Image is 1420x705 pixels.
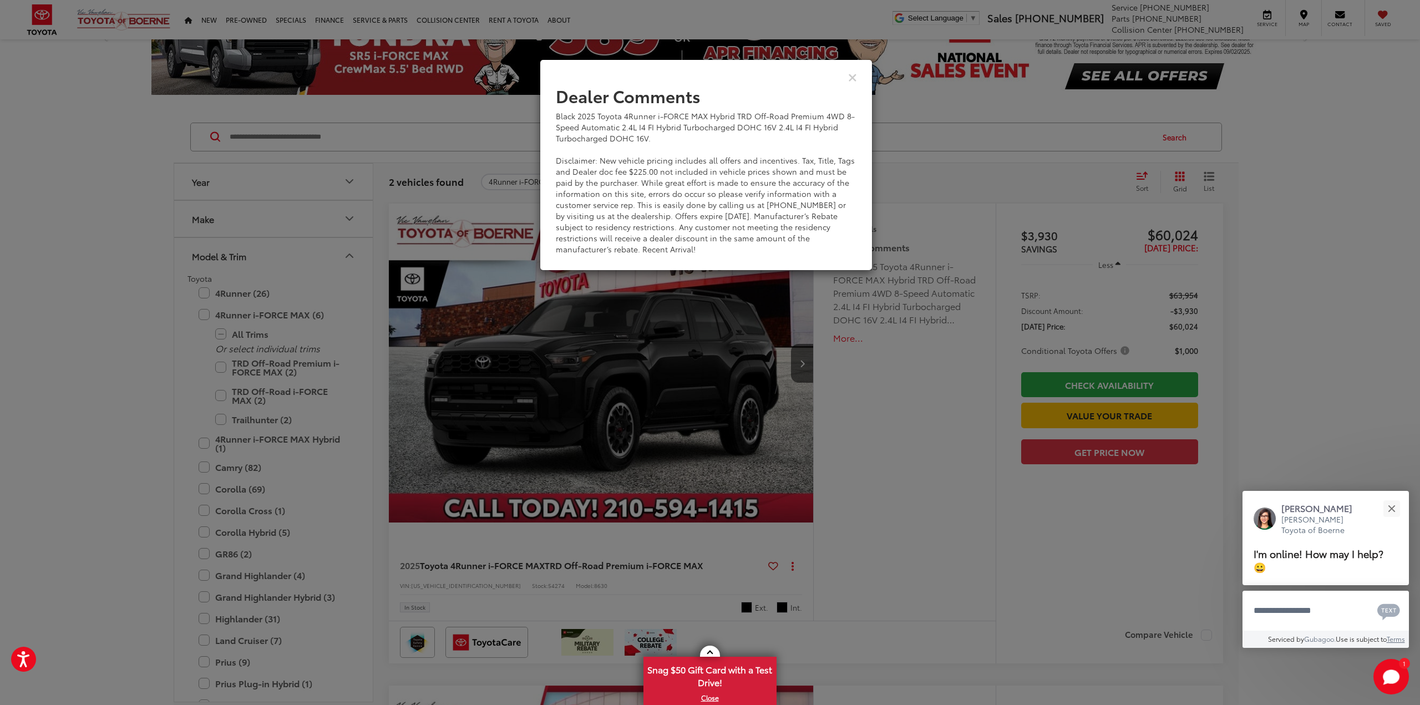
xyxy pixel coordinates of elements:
svg: Start Chat [1373,659,1409,694]
textarea: Type your message [1242,591,1409,631]
button: Close [1380,496,1403,520]
p: [PERSON_NAME] Toyota of Boerne [1281,514,1363,536]
span: I'm online! How may I help? 😀 [1254,546,1383,574]
span: Serviced by [1268,634,1304,643]
div: Black 2025 Toyota 4Runner i-FORCE MAX Hybrid TRD Off-Road Premium 4WD 8-Speed Automatic 2.4L I4 F... [556,110,856,255]
button: Toggle Chat Window [1373,659,1409,694]
span: Snag $50 Gift Card with a Test Drive! [645,658,775,692]
button: Close [848,71,857,83]
a: Gubagoo. [1304,634,1336,643]
a: Terms [1387,634,1405,643]
div: Close[PERSON_NAME][PERSON_NAME] Toyota of BoerneI'm online! How may I help? 😀Type your messageCha... [1242,491,1409,648]
svg: Text [1377,602,1400,620]
button: Chat with SMS [1374,598,1403,623]
h2: Dealer Comments [556,87,856,105]
p: [PERSON_NAME] [1281,502,1363,514]
span: 1 [1403,661,1406,666]
span: Use is subject to [1336,634,1387,643]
